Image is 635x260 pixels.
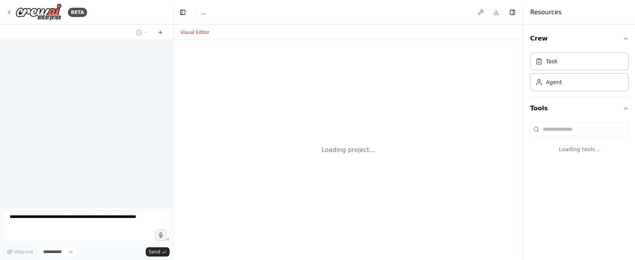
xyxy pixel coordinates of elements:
[149,249,160,255] span: Send
[530,8,562,17] h4: Resources
[530,49,629,97] div: Crew
[176,28,214,37] button: Visual Editor
[177,7,188,18] button: Hide left sidebar
[530,119,629,165] div: Tools
[155,229,167,241] button: Click to speak your automation idea
[546,57,558,65] div: Task
[546,78,562,86] div: Agent
[201,8,206,16] nav: breadcrumb
[154,28,167,37] button: Start a new chat
[68,8,87,17] div: BETA
[507,7,518,18] button: Hide right sidebar
[146,247,170,257] button: Send
[530,98,629,119] button: Tools
[133,28,151,37] button: Switch to previous chat
[530,28,629,49] button: Crew
[322,145,375,155] div: Loading project...
[15,3,62,21] img: Logo
[3,247,37,257] button: Improve
[14,249,33,255] span: Improve
[201,8,206,16] span: ...
[530,139,629,159] div: Loading tools...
